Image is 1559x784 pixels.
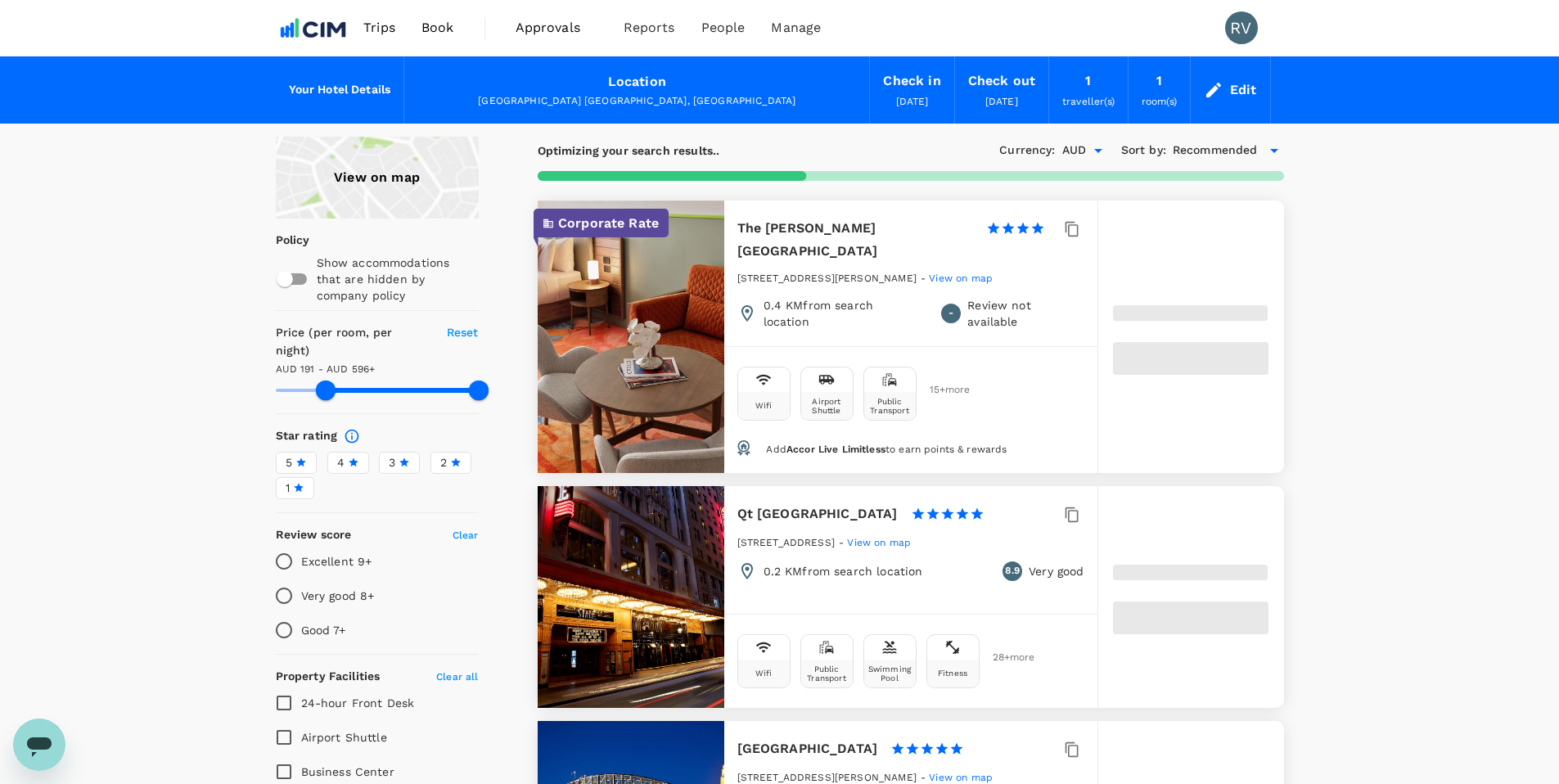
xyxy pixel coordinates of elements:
div: Fitness [938,669,967,678]
span: View on map [847,537,911,548]
p: 0.2 KM from search location [764,563,923,579]
div: Swimming Pool [867,665,912,683]
span: Trips [363,18,395,38]
span: 8.9 [1005,563,1019,579]
h6: Currency : [999,142,1055,160]
div: Check in [883,70,940,92]
span: 4 [337,454,345,471]
span: Add to earn points & rewards [766,444,1007,455]
span: [STREET_ADDRESS][PERSON_NAME] [737,772,917,783]
div: Wifi [755,669,773,678]
span: [DATE] [985,96,1018,107]
span: View on map [929,772,993,783]
div: RV [1225,11,1258,44]
span: Business Center [301,765,394,778]
span: 2 [440,454,447,471]
span: Book [421,18,454,38]
h6: Your Hotel Details [289,81,391,99]
span: - [921,772,929,783]
span: View on map [929,273,993,284]
a: View on map [929,271,993,284]
p: Policy [276,232,286,248]
span: Reports [624,18,675,38]
div: Public Transport [804,665,849,683]
div: 1 [1085,70,1091,92]
div: [GEOGRAPHIC_DATA] [GEOGRAPHIC_DATA], [GEOGRAPHIC_DATA] [417,93,856,110]
span: Clear [453,529,479,541]
a: View on map [276,137,479,219]
p: Excellent 9+ [301,553,372,570]
p: 0.4 KM from search location [764,297,922,330]
span: 28 + more [993,652,1017,663]
span: - [839,537,847,548]
button: Open [1087,139,1110,162]
span: Accor Live Limitless [786,444,885,455]
span: 3 [389,454,395,471]
img: CIM ENVIRONMENTAL PTY LTD [276,10,351,46]
span: Recommended [1173,142,1258,160]
p: Very good 8+ [301,588,375,604]
div: 1 [1156,70,1162,92]
span: Reset [447,326,479,339]
span: Airport Shuttle [301,731,387,744]
span: AUD 191 - AUD 596+ [276,363,376,375]
h6: Star rating [276,427,338,445]
div: Public Transport [867,397,912,415]
span: 24-hour Front Desk [301,696,415,710]
div: Airport Shuttle [804,397,849,415]
span: - [948,305,953,322]
p: Show accommodations that are hidden by company policy [317,255,477,304]
svg: Star ratings are awarded to properties to represent the quality of services, facilities, and amen... [344,428,360,444]
span: traveller(s) [1062,96,1115,107]
p: Corporate Rate [558,214,659,233]
div: Edit [1230,79,1257,101]
span: [DATE] [896,96,929,107]
div: Wifi [755,401,773,410]
span: 5 [286,454,292,471]
h6: Property Facilities [276,668,381,686]
iframe: Button to launch messaging window [13,719,65,771]
span: People [701,18,746,38]
h6: Price (per room, per night) [276,324,428,360]
p: Optimizing your search results.. [538,142,720,159]
span: room(s) [1142,96,1177,107]
p: Good 7+ [301,622,346,638]
h6: [GEOGRAPHIC_DATA] [737,737,878,760]
span: - [921,273,929,284]
a: View on map [929,770,993,783]
span: Manage [771,18,821,38]
span: 15 + more [930,385,954,395]
h6: Sort by : [1121,142,1166,160]
h6: Qt [GEOGRAPHIC_DATA] [737,502,898,525]
span: [STREET_ADDRESS][PERSON_NAME] [737,273,917,284]
p: Review not available [967,297,1084,330]
a: View on map [847,535,911,548]
span: [STREET_ADDRESS] [737,537,835,548]
span: 1 [286,480,290,497]
span: Clear all [436,671,478,683]
div: Check out [968,70,1035,92]
h6: Review score [276,526,352,544]
p: Very good [1029,563,1084,579]
div: Location [608,70,666,93]
span: Approvals [516,18,597,38]
h6: The [PERSON_NAME][GEOGRAPHIC_DATA] [737,217,973,263]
